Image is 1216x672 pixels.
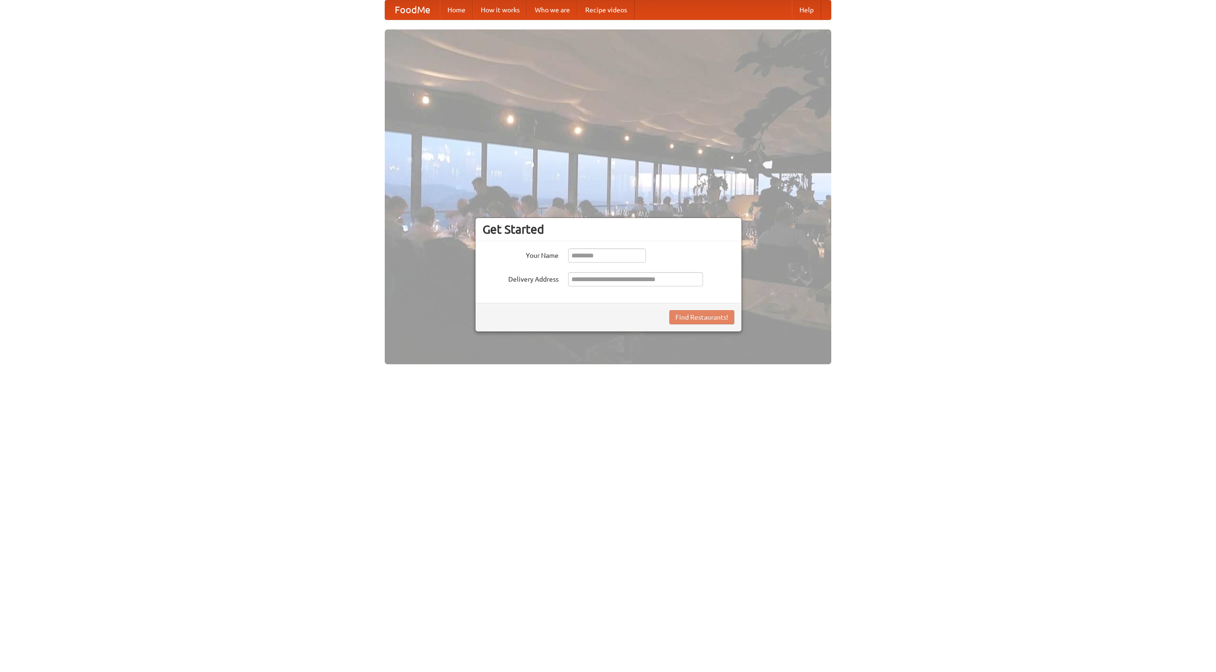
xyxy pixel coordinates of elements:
a: Who we are [527,0,578,19]
label: Your Name [483,248,559,260]
a: How it works [473,0,527,19]
a: FoodMe [385,0,440,19]
a: Help [792,0,821,19]
a: Recipe videos [578,0,635,19]
button: Find Restaurants! [669,310,734,324]
label: Delivery Address [483,272,559,284]
h3: Get Started [483,222,734,237]
a: Home [440,0,473,19]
